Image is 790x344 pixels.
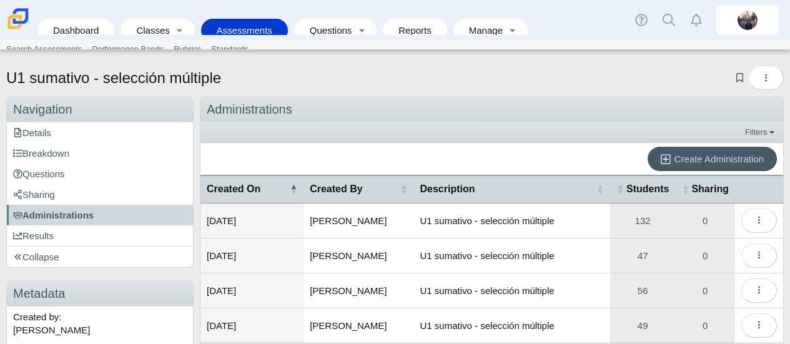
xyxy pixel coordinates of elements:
[738,10,758,30] img: britta.barnhart.NdZ84j
[7,307,193,340] div: Created by: [PERSON_NAME]
[13,102,72,116] span: Navigation
[13,169,65,179] span: Questions
[648,147,777,171] a: Create Administration
[626,182,669,196] span: Students
[6,67,221,89] h1: U1 sumativo - selección múltiple
[675,238,735,273] a: Manage Sharing
[206,40,253,59] a: Standards
[7,281,193,307] h3: Metadata
[310,182,397,196] span: Created By
[13,252,59,262] span: Collapse
[610,238,675,273] a: View Participants
[414,308,610,343] td: U1 sumativo - selección múltiple
[44,19,108,42] a: Dashboard
[200,238,304,273] td: [DATE]
[127,19,170,42] a: Classes
[414,204,610,238] td: U1 sumativo - selección múltiple
[748,66,784,90] button: More options
[200,204,304,238] td: [DATE]
[1,40,87,59] a: Search Assessments
[7,225,193,246] a: Results
[200,308,304,343] td: [DATE]
[7,205,193,225] a: Administrations
[741,243,777,268] button: More options
[610,204,675,238] a: View Participants
[7,143,193,164] a: Breakdown
[13,210,94,220] span: Administrations
[400,183,408,195] span: Created By : Activate to sort
[7,164,193,184] a: Questions
[87,40,169,59] a: Performance Bands
[742,126,780,139] a: Filters
[304,238,413,273] td: [PERSON_NAME]
[13,127,51,138] span: Details
[741,313,777,338] button: More options
[171,19,189,42] a: Toggle expanded
[13,189,55,200] span: Sharing
[304,308,413,343] td: [PERSON_NAME]
[13,230,54,241] span: Results
[389,19,441,42] a: Reports
[13,148,69,159] span: Breakdown
[7,184,193,205] a: Sharing
[353,19,370,42] a: Toggle expanded
[596,183,604,195] span: Description : Activate to sort
[200,273,304,308] td: [DATE]
[414,238,610,273] td: U1 sumativo - selección múltiple
[460,19,504,42] a: Manage
[691,182,729,196] span: Sharing
[207,19,282,42] a: Assessments
[300,19,353,42] a: Questions
[716,5,779,35] a: britta.barnhart.NdZ84j
[741,209,777,233] button: More options
[683,6,710,34] a: Alerts
[734,72,746,83] a: Add bookmark
[290,183,297,195] span: Created On : Activate to invert sorting
[414,273,610,308] td: U1 sumativo - selección múltiple
[741,278,777,303] button: More options
[681,183,689,195] span: Sharing : Activate to sort
[420,182,594,196] span: Description
[675,308,735,343] a: Manage Sharing
[675,204,735,238] a: Manage Sharing
[7,122,193,143] a: Details
[675,273,735,308] a: Manage Sharing
[5,6,31,32] img: Carmen School of Science & Technology
[7,247,193,267] a: Collapse
[674,154,764,164] span: Create Administration
[304,273,413,308] td: [PERSON_NAME]
[200,97,783,122] div: Administrations
[5,23,31,34] a: Carmen School of Science & Technology
[610,273,675,308] a: View Participants
[610,308,675,343] a: View Participants
[504,19,521,42] a: Toggle expanded
[169,40,206,59] a: Rubrics
[304,204,413,238] td: [PERSON_NAME]
[207,182,287,196] span: Created On
[616,183,624,195] span: Students : Activate to sort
